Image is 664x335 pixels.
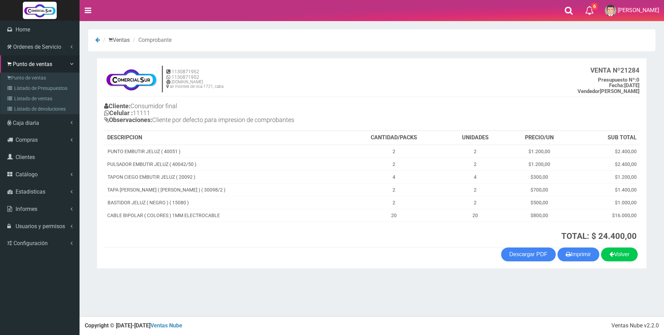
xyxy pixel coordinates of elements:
td: $300,00 [506,170,572,183]
img: f695dc5f3a855ddc19300c990e0c55a2.jpg [104,65,158,93]
li: Comprobante [131,36,172,44]
span: Catálogo [16,171,38,178]
td: 20 [444,209,506,222]
a: Ventas Nube [150,322,182,329]
a: Listado de ventas [2,93,79,104]
td: TAPA [PERSON_NAME] ( [PERSON_NAME] ) ( 30098/2 ) [104,183,344,196]
td: CABLE BIPOLAR ( COLORES ) 1MM ELECTROCABLE [104,209,344,222]
td: $2.400,00 [573,158,639,170]
img: User Image [605,5,616,16]
strong: Fecha: [609,82,624,89]
b: [PERSON_NAME] [578,88,639,94]
td: $800,00 [506,209,572,222]
td: $2.400,00 [573,145,639,158]
td: $500,00 [506,196,572,209]
span: Ordenes de Servicio [13,44,61,50]
b: Observaciones: [104,116,152,123]
span: Punto de ventas [13,61,52,67]
td: 2 [344,145,444,158]
strong: Presupuesto Nº: [598,77,636,83]
td: BASTIDOR JELUZ ( NEGRO ) ( 15080 ) [104,196,344,209]
th: PRECIO/UN [506,131,572,145]
b: Celular : [104,109,133,117]
td: $700,00 [506,183,572,196]
td: 2 [344,196,444,209]
h4: Consumidor final 11111 Cliente por defecto para impresion de comprobantes [104,101,372,127]
strong: TOTAL: $ 24.400,00 [561,231,637,241]
span: Clientes [16,154,35,160]
th: UNIDADES [444,131,506,145]
span: [PERSON_NAME] [618,7,659,13]
th: CANTIDAD/PACKS [344,131,444,145]
span: Usuarios y permisos [16,223,65,230]
td: 2 [444,145,506,158]
td: $1.400,00 [573,183,639,196]
td: 2 [444,183,506,196]
span: Caja diaria [13,120,39,126]
td: TAPON CIEGO EMBUTIR JELUZ ( 20092 ) [104,170,344,183]
span: Configuración [13,240,48,246]
td: $1.000,00 [573,196,639,209]
a: Descargar PDF [501,248,556,261]
h5: 1130871952 1130871952 [166,69,223,80]
button: Imprimir [557,248,599,261]
td: PUNTO EMBUTIR JELUZ ( 40051 ) [104,145,344,158]
th: SUB TOTAL [573,131,639,145]
td: 4 [344,170,444,183]
strong: VENTA Nº [590,66,620,74]
td: $1.200,00 [506,158,572,170]
td: $1.200,00 [506,145,572,158]
td: 4 [444,170,506,183]
strong: Vendedor [578,88,600,94]
a: Listado de Presupuestos [2,83,79,93]
span: Informes [16,206,37,212]
strong: Copyright © [DATE]-[DATE] [85,322,182,329]
td: 20 [344,209,444,222]
td: PULSADOR EMBUTIR JELUZ ( 40042/50 ) [104,158,344,170]
img: Logo grande [23,2,57,19]
b: Cliente: [104,102,130,110]
b: 0 [598,77,639,83]
a: Punto de ventas [2,73,79,83]
span: Home [16,26,30,33]
a: Volver [601,248,638,261]
td: 2 [444,158,506,170]
td: 2 [344,183,444,196]
a: Listado de devoluciones [2,104,79,114]
span: Compras [16,137,38,143]
span: Estadisticas [16,188,45,195]
h6: [DOMAIN_NAME] av montes de oca 1721, caba [166,80,223,89]
td: 2 [444,196,506,209]
th: DESCRIPCION [104,131,344,145]
td: 2 [344,158,444,170]
b: [DATE] [609,82,639,89]
b: 21284 [590,66,639,74]
span: 6 [591,3,598,10]
li: Ventas [101,36,130,44]
td: $16.000,00 [573,209,639,222]
td: $1.200,00 [573,170,639,183]
div: Ventas Nube v2.2.0 [611,322,659,330]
